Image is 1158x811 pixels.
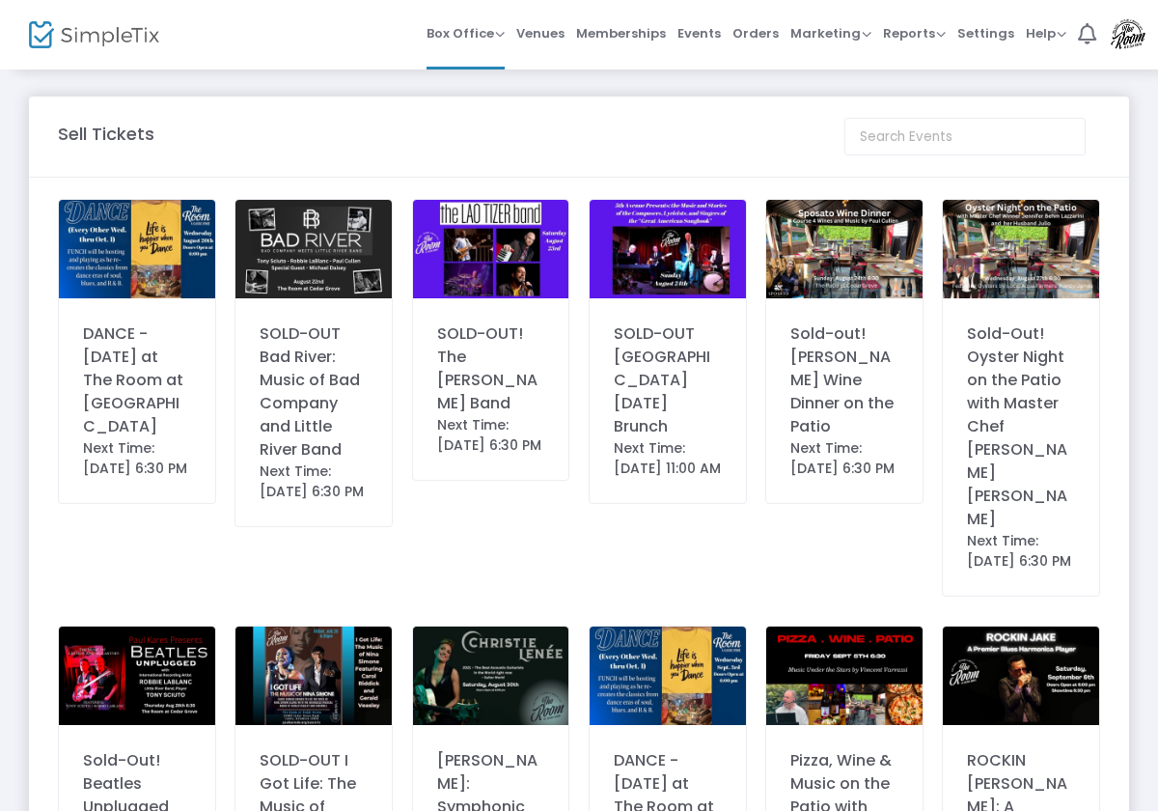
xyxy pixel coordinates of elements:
span: Help [1026,24,1066,42]
span: Marketing [790,24,871,42]
span: Events [677,9,721,58]
span: Settings [957,9,1014,58]
div: SOLD-OUT! The [PERSON_NAME] Band [437,322,545,415]
img: PizzaWinePatio95.png [766,627,923,725]
div: DANCE - [DATE] at The Room at [GEOGRAPHIC_DATA] [83,322,191,438]
img: CopyofCopyofPizzaonThePatio.png [943,200,1099,298]
img: Beatles828.png [59,627,215,725]
input: Search Events [844,118,1086,155]
div: SOLD-OUT Bad River: Music of Bad Company and Little River Band [260,322,368,461]
div: Sold-out! [PERSON_NAME] Wine Dinner on the Patio [790,322,898,438]
div: Sold-Out! Oyster Night on the Patio with Master Chef [PERSON_NAME] [PERSON_NAME] [967,322,1075,531]
span: Memberships [576,9,666,58]
m-panel-title: Sell Tickets [58,121,154,147]
img: BR822.png [235,200,392,298]
img: 638881960183795300RockinJakeSept62025.jpg [943,627,1099,725]
img: ChristieLeneeAug302025.jpg [413,627,569,725]
div: Next Time: [DATE] 6:30 PM [790,438,898,479]
div: SOLD-OUT [GEOGRAPHIC_DATA] [DATE] Brunch [614,322,722,438]
div: Next Time: [DATE] 6:30 PM [83,438,191,479]
img: DANCESept320251.jpg [590,627,746,725]
span: Venues [516,9,565,58]
span: Reports [883,24,946,42]
img: 5thAvenuebrunchAug242025.jpg [590,200,746,298]
img: GeraldVeasleyAug292025.jpg [235,627,392,725]
div: Next Time: [DATE] 11:00 AM [614,438,722,479]
span: Orders [732,9,779,58]
div: Next Time: [DATE] 6:30 PM [260,461,368,502]
div: Next Time: [DATE] 6:30 PM [967,531,1075,572]
img: SposatoWineDinner.png [766,200,923,298]
div: Next Time: [DATE] 6:30 PM [437,415,545,456]
img: LaoTizerBandAugust2320251.jpg [413,200,569,298]
span: Box Office [427,24,505,42]
img: DANCEAugust2020251.jpg [59,200,215,298]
